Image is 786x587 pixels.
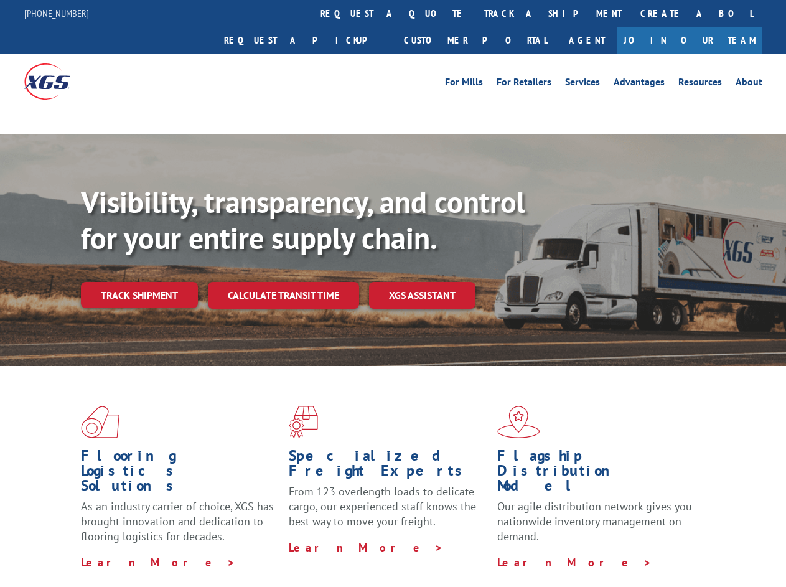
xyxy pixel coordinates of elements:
a: Track shipment [81,282,198,308]
a: Calculate transit time [208,282,359,309]
a: Join Our Team [617,27,762,54]
a: Services [565,77,600,91]
h1: Specialized Freight Experts [289,448,487,484]
a: Learn More > [289,540,444,555]
span: Our agile distribution network gives you nationwide inventory management on demand. [497,499,692,543]
img: xgs-icon-focused-on-flooring-red [289,406,318,438]
a: Resources [678,77,722,91]
a: [PHONE_NUMBER] [24,7,89,19]
b: Visibility, transparency, and control for your entire supply chain. [81,182,525,257]
a: XGS ASSISTANT [369,282,475,309]
img: xgs-icon-flagship-distribution-model-red [497,406,540,438]
h1: Flooring Logistics Solutions [81,448,279,499]
a: Advantages [614,77,665,91]
a: For Retailers [497,77,551,91]
p: From 123 overlength loads to delicate cargo, our experienced staff knows the best way to move you... [289,484,487,540]
a: Agent [556,27,617,54]
span: As an industry carrier of choice, XGS has brought innovation and dedication to flooring logistics... [81,499,274,543]
a: Request a pickup [215,27,395,54]
a: Learn More > [497,555,652,570]
a: Customer Portal [395,27,556,54]
h1: Flagship Distribution Model [497,448,696,499]
a: About [736,77,762,91]
a: For Mills [445,77,483,91]
a: Learn More > [81,555,236,570]
img: xgs-icon-total-supply-chain-intelligence-red [81,406,119,438]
